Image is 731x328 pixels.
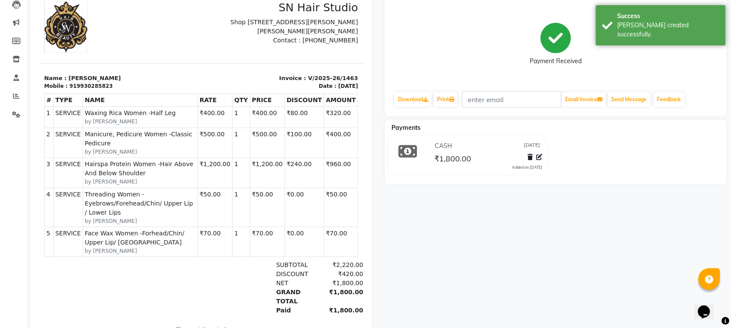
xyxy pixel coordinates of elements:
td: ₹1,200.00 [158,174,193,204]
td: 1 [194,123,211,144]
td: ₹50.00 [211,204,246,243]
span: Waxing Rica Women -Half Leg [46,125,157,134]
iframe: chat widget [695,293,722,319]
span: Hairspa Protein Women -Hair Above And Below Shoulder [46,176,157,194]
div: Bill created successfully. [618,21,719,39]
td: ₹70.00 [211,243,246,273]
span: Manicure, Pedicure Women -Classic Pedicure [46,146,157,164]
div: GRAND TOTAL [232,304,278,322]
td: 4 [6,204,15,243]
td: SERVICE [14,123,44,144]
th: AMOUNT [285,110,319,123]
button: Email Invoice [562,92,606,107]
div: ₹2,220.00 [278,277,324,286]
small: by [PERSON_NAME] [46,263,157,271]
p: Name : [PERSON_NAME] [5,90,157,99]
th: PRICE [211,110,246,123]
span: Payments [391,124,420,132]
td: 1 [194,174,211,204]
th: TYPE [14,110,44,123]
small: by [PERSON_NAME] [46,233,157,241]
input: enter email [462,91,562,108]
span: Face Wax Women -Forhead/Chin/ Upper Lip/ [GEOGRAPHIC_DATA] [46,245,157,263]
h3: SN Hair Studio [168,17,320,30]
div: NET [232,295,278,304]
div: Payment Received [530,57,582,66]
td: ₹1,200.00 [211,174,246,204]
td: SERVICE [14,174,44,204]
span: CASH [435,141,452,151]
div: Added on [DATE] [512,164,543,170]
p: Shop [STREET_ADDRESS][PERSON_NAME][PERSON_NAME][PERSON_NAME] [168,34,320,52]
td: 1 [6,123,15,144]
td: ₹400.00 [211,123,246,144]
h2: TAX INVOICE [5,3,319,14]
a: Print [433,92,458,107]
small: by [PERSON_NAME] [46,134,157,141]
td: ₹100.00 [246,144,285,174]
td: ₹70.00 [158,243,193,273]
td: ₹0.00 [246,204,285,243]
td: 1 [194,243,211,273]
p: Contact : [PHONE_NUMBER] [168,52,320,61]
a: Feedback [654,92,685,107]
a: Download [395,92,432,107]
td: 1 [194,144,211,174]
td: 1 [194,204,211,243]
td: ₹400.00 [158,123,193,144]
div: [DATE] [299,98,319,106]
div: DISCOUNT [232,286,278,295]
th: RATE [158,110,193,123]
td: SERVICE [14,144,44,174]
td: ₹500.00 [211,144,246,174]
th: DISCOUNT [246,110,285,123]
div: ₹1,800.00 [278,304,324,322]
th: # [6,110,15,123]
th: NAME [44,110,158,123]
div: SUBTOTAL [232,277,278,286]
td: ₹50.00 [285,204,319,243]
td: ₹400.00 [285,144,319,174]
p: Invoice : V/2025-26/1463 [168,90,320,99]
div: Date : [280,98,298,106]
td: 5 [6,243,15,273]
span: ₹1,800.00 [434,154,471,166]
th: QTY [194,110,211,123]
td: 2 [6,144,15,174]
small: by [PERSON_NAME] [46,194,157,202]
td: ₹80.00 [246,123,285,144]
div: Success [618,12,719,21]
div: ₹420.00 [278,286,324,295]
button: Send Message [608,92,650,107]
div: Mobile : [5,98,29,106]
td: ₹320.00 [285,123,319,144]
div: 919930285823 [30,98,74,106]
td: ₹70.00 [285,243,319,273]
td: ₹50.00 [158,204,193,243]
span: [DATE] [524,141,540,151]
span: Threading Women -Eyebrows/Forehead/Chin/ Upper Lip / Lower Lips [46,206,157,233]
div: ₹1,800.00 [278,295,324,304]
td: SERVICE [14,243,44,273]
small: by [PERSON_NAME] [46,164,157,172]
td: ₹960.00 [285,174,319,204]
td: ₹500.00 [158,144,193,174]
td: ₹0.00 [246,243,285,273]
td: 3 [6,174,15,204]
td: SERVICE [14,204,44,243]
td: ₹240.00 [246,174,285,204]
